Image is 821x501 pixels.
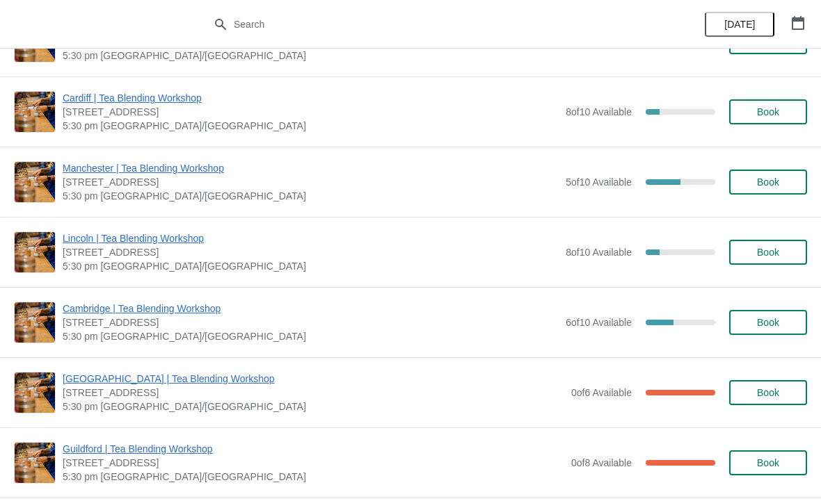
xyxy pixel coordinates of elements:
[757,176,779,188] span: Book
[757,457,779,468] span: Book
[63,386,564,400] span: [STREET_ADDRESS]
[566,176,632,188] span: 5 of 10 Available
[729,380,807,405] button: Book
[63,231,559,245] span: Lincoln | Tea Blending Workshop
[63,456,564,470] span: [STREET_ADDRESS]
[705,12,774,37] button: [DATE]
[63,245,559,259] span: [STREET_ADDRESS]
[63,175,559,189] span: [STREET_ADDRESS]
[729,240,807,265] button: Book
[566,106,632,117] span: 8 of 10 Available
[724,19,755,30] span: [DATE]
[63,470,564,484] span: 5:30 pm [GEOGRAPHIC_DATA]/[GEOGRAPHIC_DATA]
[63,315,559,329] span: [STREET_ADDRESS]
[63,161,559,175] span: Manchester | Tea Blending Workshop
[63,329,559,343] span: 5:30 pm [GEOGRAPHIC_DATA]/[GEOGRAPHIC_DATA]
[63,189,559,203] span: 5:30 pm [GEOGRAPHIC_DATA]/[GEOGRAPHIC_DATA]
[571,387,632,398] span: 0 of 6 Available
[63,442,564,456] span: Guildford | Tea Blending Workshop
[729,99,807,124] button: Book
[566,247,632,258] span: 8 of 10 Available
[757,106,779,117] span: Book
[63,119,559,133] span: 5:30 pm [GEOGRAPHIC_DATA]/[GEOGRAPHIC_DATA]
[757,387,779,398] span: Book
[571,457,632,468] span: 0 of 8 Available
[63,91,559,105] span: Cardiff | Tea Blending Workshop
[15,232,55,272] img: Lincoln | Tea Blending Workshop | 30 Sincil Street, Lincoln, LN5 7ET | 5:30 pm Europe/London
[63,49,559,63] span: 5:30 pm [GEOGRAPHIC_DATA]/[GEOGRAPHIC_DATA]
[15,372,55,413] img: London Covent Garden | Tea Blending Workshop | 11 Monmouth St, London, WC2H 9DA | 5:30 pm Europe/...
[15,92,55,132] img: Cardiff | Tea Blending Workshop | 1-3 Royal Arcade, Cardiff CF10 1AE, UK | 5:30 pm Europe/London
[15,443,55,483] img: Guildford | Tea Blending Workshop | 5 Market Street, Guildford, GU1 4LB | 5:30 pm Europe/London
[729,170,807,195] button: Book
[15,302,55,343] img: Cambridge | Tea Blending Workshop | 8-9 Green Street, Cambridge, CB2 3JU | 5:30 pm Europe/London
[63,105,559,119] span: [STREET_ADDRESS]
[729,450,807,475] button: Book
[15,162,55,202] img: Manchester | Tea Blending Workshop | 57 Church St, Manchester, M4 1PD | 5:30 pm Europe/London
[233,12,616,37] input: Search
[757,247,779,258] span: Book
[757,317,779,328] span: Book
[566,317,632,328] span: 6 of 10 Available
[63,400,564,413] span: 5:30 pm [GEOGRAPHIC_DATA]/[GEOGRAPHIC_DATA]
[63,372,564,386] span: [GEOGRAPHIC_DATA] | Tea Blending Workshop
[729,310,807,335] button: Book
[63,302,559,315] span: Cambridge | Tea Blending Workshop
[63,259,559,273] span: 5:30 pm [GEOGRAPHIC_DATA]/[GEOGRAPHIC_DATA]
